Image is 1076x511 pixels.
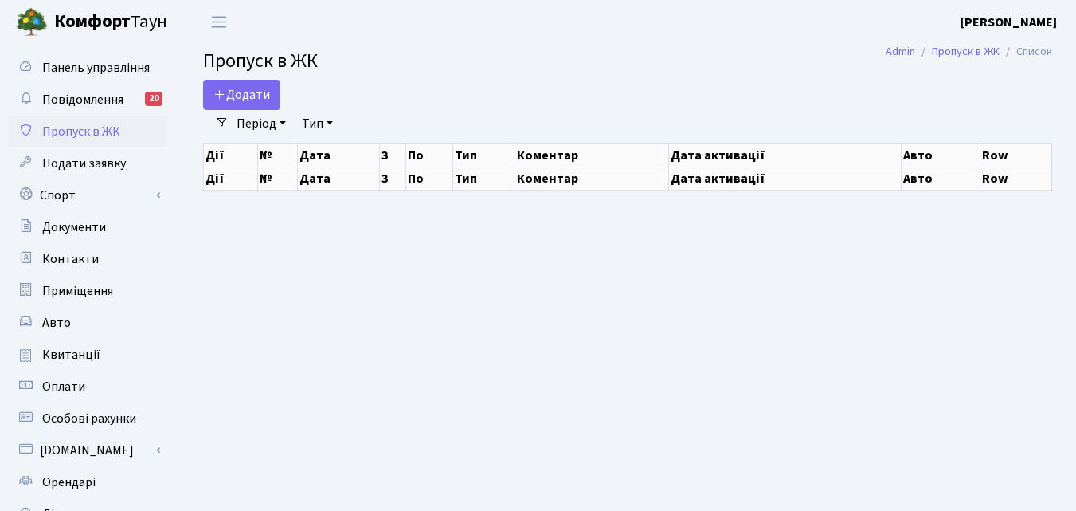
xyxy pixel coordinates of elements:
a: Пропуск в ЖК [932,43,1000,60]
button: Переключити навігацію [199,9,239,35]
a: [PERSON_NAME] [961,13,1057,32]
a: Оплати [8,371,167,403]
b: [PERSON_NAME] [961,14,1057,31]
th: Дата активації [669,143,902,167]
a: Додати [203,80,280,110]
a: Повідомлення20 [8,84,167,116]
div: 20 [145,92,162,106]
th: Row [980,143,1052,167]
span: Контакти [42,250,99,268]
th: По [406,143,453,167]
a: Квитанції [8,339,167,371]
a: Особові рахунки [8,403,167,434]
span: Панель управління [42,59,150,77]
th: Коментар [515,167,669,190]
th: Тип [453,143,515,167]
span: Подати заявку [42,155,126,172]
th: Дата активації [669,167,902,190]
span: Орендарі [42,474,96,491]
a: Контакти [8,243,167,275]
a: Подати заявку [8,147,167,179]
span: Повідомлення [42,91,123,108]
a: Спорт [8,179,167,211]
img: logo.png [16,6,48,38]
span: Таун [54,9,167,36]
span: Додати [213,86,270,104]
th: Дата [297,143,380,167]
th: З [380,143,406,167]
nav: breadcrumb [862,35,1076,69]
th: Авто [902,143,980,167]
a: Приміщення [8,275,167,307]
b: Комфорт [54,9,131,34]
a: Панель управління [8,52,167,84]
th: По [406,167,453,190]
a: Авто [8,307,167,339]
th: З [380,167,406,190]
th: Дії [204,143,258,167]
th: Коментар [515,143,669,167]
th: Тип [453,167,515,190]
li: Список [1000,43,1052,61]
span: Особові рахунки [42,410,136,427]
span: Пропуск в ЖК [42,123,120,140]
a: Орендарі [8,466,167,498]
th: Row [980,167,1052,190]
span: Приміщення [42,282,113,300]
a: [DOMAIN_NAME] [8,434,167,466]
a: Період [230,110,292,137]
th: Авто [902,167,980,190]
a: Документи [8,211,167,243]
a: Тип [295,110,339,137]
span: Авто [42,314,71,332]
span: Документи [42,218,106,236]
th: Дата [297,167,380,190]
th: № [258,143,297,167]
span: Оплати [42,378,85,395]
span: Пропуск в ЖК [203,47,318,75]
th: № [258,167,297,190]
th: Дії [204,167,258,190]
a: Пропуск в ЖК [8,116,167,147]
span: Квитанції [42,346,100,364]
a: Admin [886,43,915,60]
